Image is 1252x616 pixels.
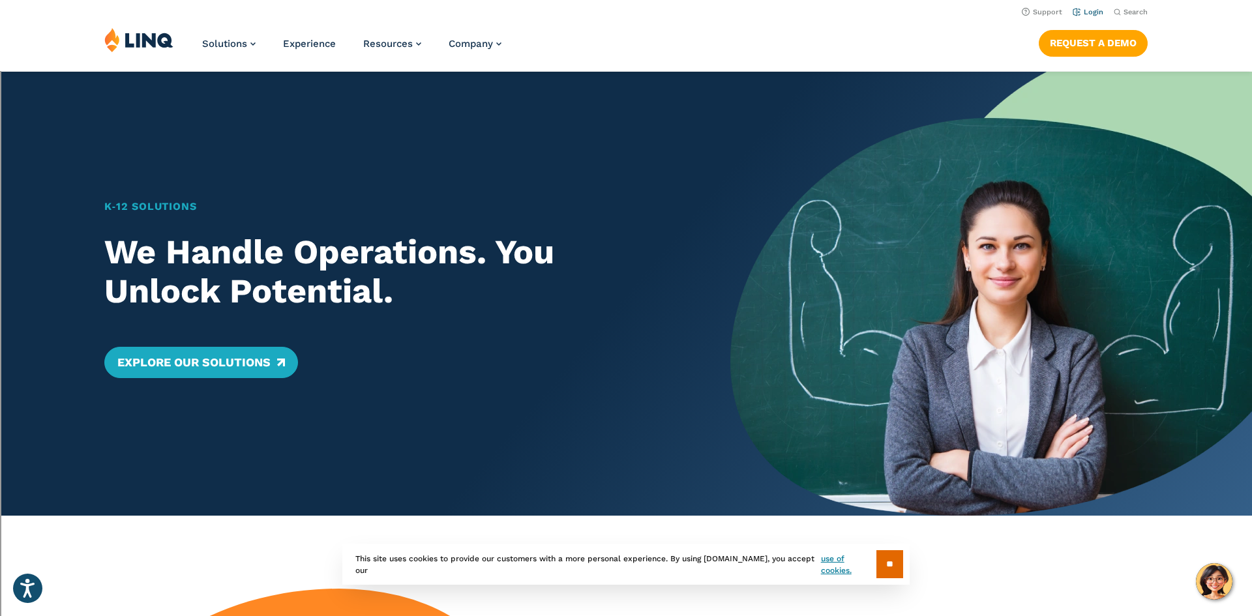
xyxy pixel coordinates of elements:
div: Sort A > Z [5,5,1247,17]
span: Company [449,38,493,50]
div: Move To ... [5,87,1247,99]
div: This site uses cookies to provide our customers with a more personal experience. By using [DOMAIN... [342,544,910,585]
div: Rename [5,76,1247,87]
button: Open Search Bar [1114,7,1148,17]
div: Move To ... [5,29,1247,40]
a: Request a Demo [1039,30,1148,56]
div: Sign out [5,64,1247,76]
a: Company [449,38,501,50]
a: Support [1022,8,1062,16]
div: Sort New > Old [5,17,1247,29]
nav: Primary Navigation [202,27,501,70]
span: Solutions [202,38,247,50]
img: LINQ | K‑12 Software [104,27,173,52]
a: Experience [283,38,336,50]
nav: Button Navigation [1039,27,1148,56]
button: Hello, have a question? Let’s chat. [1196,563,1232,600]
a: use of cookies. [821,553,876,576]
a: Solutions [202,38,256,50]
div: Options [5,52,1247,64]
a: Login [1073,8,1103,16]
span: Search [1124,8,1148,16]
span: Resources [363,38,413,50]
a: Resources [363,38,421,50]
div: Delete [5,40,1247,52]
